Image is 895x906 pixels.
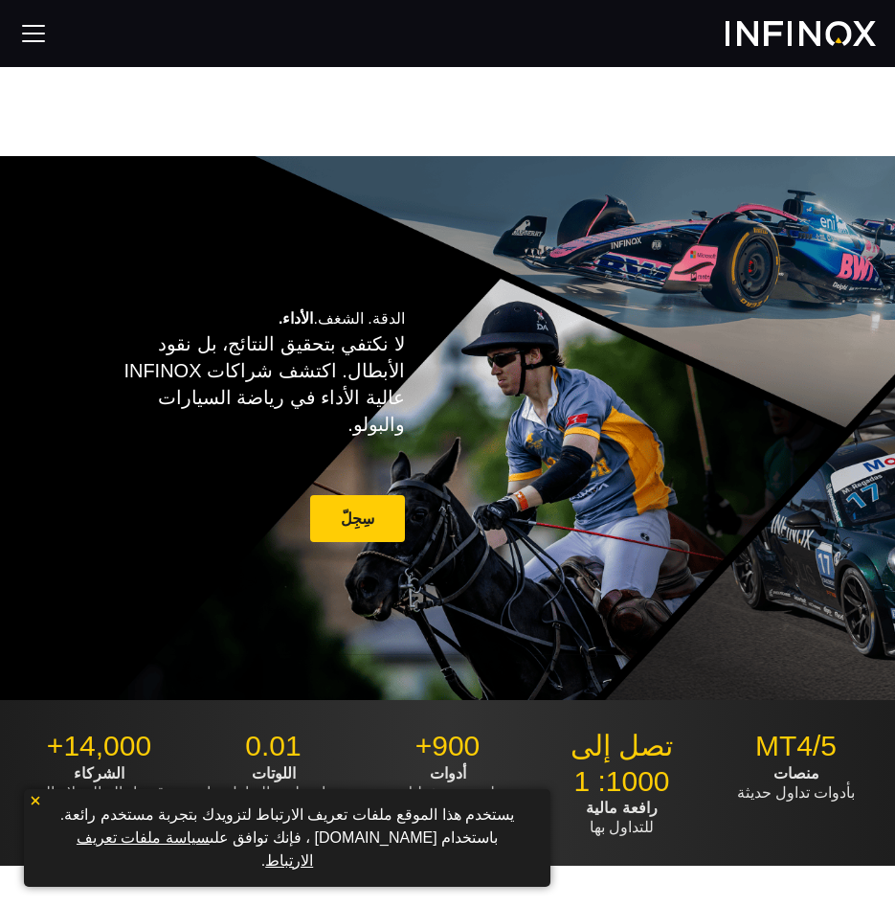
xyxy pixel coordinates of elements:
p: لا نكتفي بتحقيق النتائج، بل نقود الأبطال. اكتشف شراكات INFINOX عالية الأداء في رياضة السيارات وال... [97,330,405,438]
strong: منصات [773,765,819,781]
p: 900+ [368,729,527,764]
p: متاحة لبدء التداول بها [193,764,353,803]
p: بأدوات تداول حديثة [716,764,876,803]
p: 14,000+ [19,729,179,764]
p: للتداول بها [542,799,702,837]
p: قم بإحالة العملاء إلى INFINOX [19,764,179,822]
p: يستخدم هذا الموقع ملفات تعريف الارتباط لتزويدك بتجربة مستخدم رائعة. باستخدام [DOMAIN_NAME] ، فإنك... [34,799,541,877]
strong: الأداء. [279,310,313,327]
strong: رافعة مالية [586,800,657,816]
p: 0.01 [193,729,353,764]
div: الدقة. الشغف. [19,236,405,621]
p: تصل إلى 1000: 1 [542,729,702,799]
strong: أدوات [430,765,466,781]
a: سياسة ملفات تعريف الارتباط [77,829,313,869]
p: لتنويع محفظتك [368,764,527,803]
strong: الشركاء [74,765,124,781]
p: MT4/5 [716,729,876,764]
a: سِجِلّ [310,495,405,542]
img: yellow close icon [29,794,42,807]
strong: اللوتات [252,765,296,781]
